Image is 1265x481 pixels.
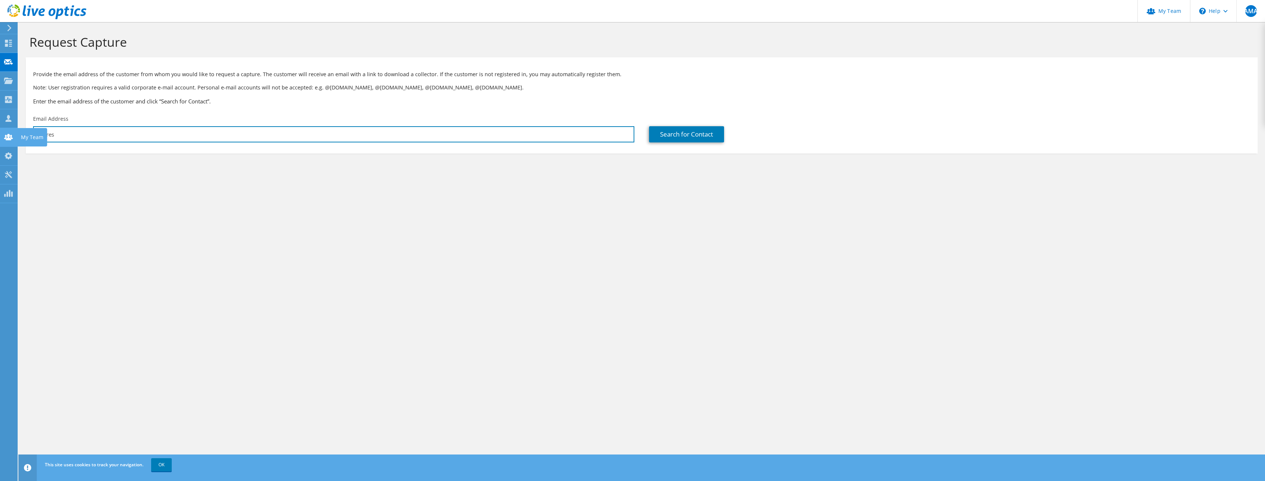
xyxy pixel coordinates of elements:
p: Note: User registration requires a valid corporate e-mail account. Personal e-mail accounts will ... [33,84,1250,92]
span: This site uses cookies to track your navigation. [45,461,143,468]
p: Provide the email address of the customer from whom you would like to request a capture. The cust... [33,70,1250,78]
a: OK [151,458,172,471]
h3: Enter the email address of the customer and click “Search for Contact”. [33,97,1250,105]
svg: \n [1199,8,1206,14]
h1: Request Capture [29,34,1250,50]
div: My Team [17,128,47,146]
label: Email Address [33,115,68,123]
span: AMA [1245,5,1257,17]
a: Search for Contact [649,126,724,142]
